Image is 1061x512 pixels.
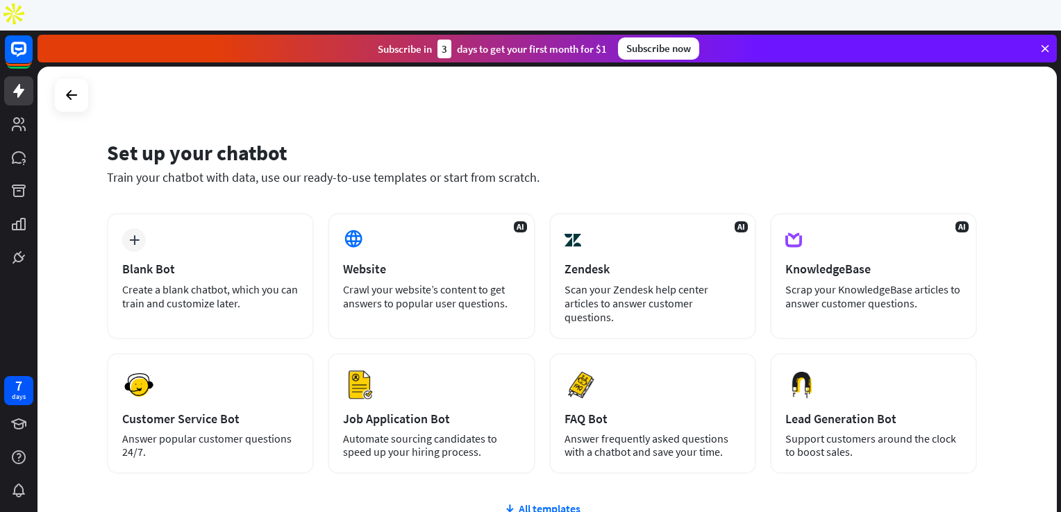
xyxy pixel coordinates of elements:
div: 7 [15,379,22,392]
div: KnowledgeBase [785,261,962,277]
div: Scan your Zendesk help center articles to answer customer questions. [565,282,741,324]
span: AI [514,221,527,232]
div: Crawl your website’s content to get answers to popular user questions. [343,282,519,310]
span: AI [735,221,748,232]
div: Scrap your KnowledgeBase articles to answer customer questions. [785,282,962,310]
div: Customer Service Bot [122,411,299,427]
div: Zendesk [565,261,741,277]
i: plus [129,235,140,245]
div: Answer popular customer questions 24/7. [122,432,299,459]
div: Job Application Bot [343,411,519,427]
div: Blank Bot [122,261,299,277]
span: AI [955,221,969,232]
div: days [12,392,26,402]
div: Subscribe now [618,37,699,60]
div: Set up your chatbot [107,139,977,166]
div: FAQ Bot [565,411,741,427]
div: Train your chatbot with data, use our ready-to-use templates or start from scratch. [107,169,977,185]
a: 7 days [4,376,33,405]
div: Subscribe in days to get your first month for $1 [378,40,607,58]
div: Lead Generation Bot [785,411,962,427]
div: Automate sourcing candidates to speed up your hiring process. [343,432,519,459]
div: Create a blank chatbot, which you can train and customize later. [122,282,299,310]
div: Support customers around the clock to boost sales. [785,432,962,459]
div: Website [343,261,519,277]
div: 3 [437,40,451,58]
div: Answer frequently asked questions with a chatbot and save your time. [565,432,741,459]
